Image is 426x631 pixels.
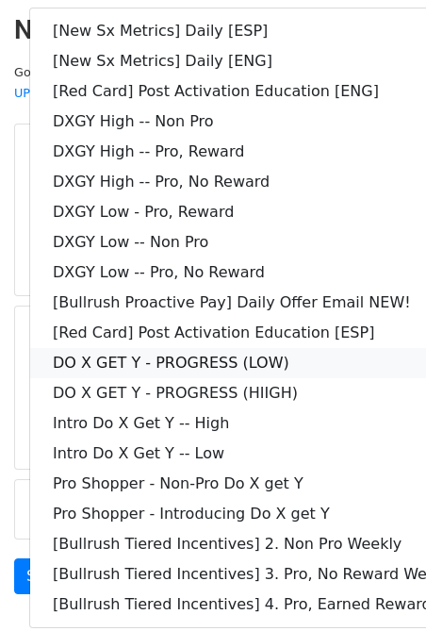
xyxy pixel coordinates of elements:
small: Google Sheet: [14,65,254,101]
h2: New Campaign [14,14,412,46]
a: Send [14,558,76,594]
iframe: Chat Widget [332,540,426,631]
